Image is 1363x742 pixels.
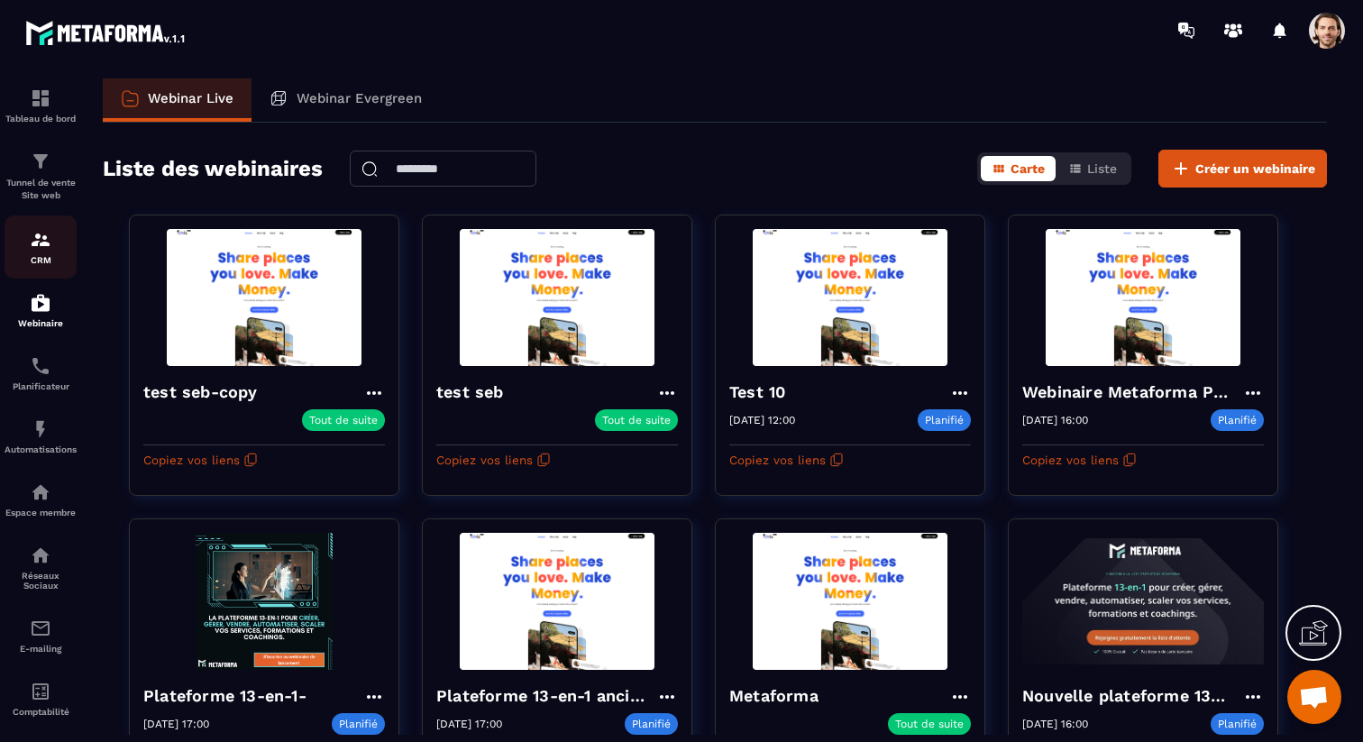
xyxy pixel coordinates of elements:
[729,445,844,474] button: Copiez vos liens
[1022,414,1088,426] p: [DATE] 16:00
[1287,670,1341,724] div: Ouvrir le chat
[143,683,316,709] h4: Plateforme 13-en-1-
[5,177,77,202] p: Tunnel de vente Site web
[5,255,77,265] p: CRM
[30,618,51,639] img: email
[1158,150,1327,188] button: Créer un webinaire
[729,380,794,405] h4: Test 10
[30,292,51,314] img: automations
[436,445,551,474] button: Copiez vos liens
[5,137,77,215] a: formationformationTunnel de vente Site web
[1087,161,1117,176] span: Liste
[1022,445,1137,474] button: Copiez vos liens
[729,229,971,366] img: webinar-background
[436,380,513,405] h4: test seb
[30,545,51,566] img: social-network
[895,718,964,730] p: Tout de suite
[5,707,77,717] p: Comptabilité
[436,229,678,366] img: webinar-background
[332,713,385,735] p: Planifié
[5,405,77,468] a: automationsautomationsAutomatisations
[143,533,385,670] img: webinar-background
[30,681,51,702] img: accountant
[436,683,656,709] h4: Plateforme 13-en-1 ancien
[1057,156,1128,181] button: Liste
[918,409,971,431] p: Planifié
[729,414,795,426] p: [DATE] 12:00
[5,215,77,279] a: formationformationCRM
[5,531,77,604] a: social-networksocial-networkRéseaux Sociaux
[297,90,422,106] p: Webinar Evergreen
[30,355,51,377] img: scheduler
[981,156,1056,181] button: Carte
[1022,229,1264,366] img: webinar-background
[5,381,77,391] p: Planificateur
[1022,533,1264,670] img: webinar-background
[1022,380,1242,405] h4: Webinaire Metaforma Plateforme 13-en-1
[25,16,188,49] img: logo
[436,533,678,670] img: webinar-background
[1011,161,1045,176] span: Carte
[5,571,77,591] p: Réseaux Sociaux
[5,74,77,137] a: formationformationTableau de bord
[625,713,678,735] p: Planifié
[5,279,77,342] a: automationsautomationsWebinaire
[103,78,252,122] a: Webinar Live
[103,151,323,187] h2: Liste des webinaires
[143,718,209,730] p: [DATE] 17:00
[5,114,77,124] p: Tableau de bord
[143,229,385,366] img: webinar-background
[5,604,77,667] a: emailemailE-mailing
[5,342,77,405] a: schedulerschedulerPlanificateur
[1022,683,1242,709] h4: Nouvelle plateforme 13-en-1
[5,644,77,654] p: E-mailing
[30,151,51,172] img: formation
[30,418,51,440] img: automations
[30,87,51,109] img: formation
[5,508,77,518] p: Espace membre
[1211,713,1264,735] p: Planifié
[5,444,77,454] p: Automatisations
[436,718,502,730] p: [DATE] 17:00
[602,414,671,426] p: Tout de suite
[1195,160,1315,178] span: Créer un webinaire
[5,318,77,328] p: Webinaire
[1022,718,1088,730] p: [DATE] 16:00
[148,90,233,106] p: Webinar Live
[729,683,828,709] h4: Metaforma
[143,380,267,405] h4: test seb-copy
[30,481,51,503] img: automations
[309,414,378,426] p: Tout de suite
[1211,409,1264,431] p: Planifié
[143,445,258,474] button: Copiez vos liens
[729,533,971,670] img: webinar-background
[5,667,77,730] a: accountantaccountantComptabilité
[30,229,51,251] img: formation
[5,468,77,531] a: automationsautomationsEspace membre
